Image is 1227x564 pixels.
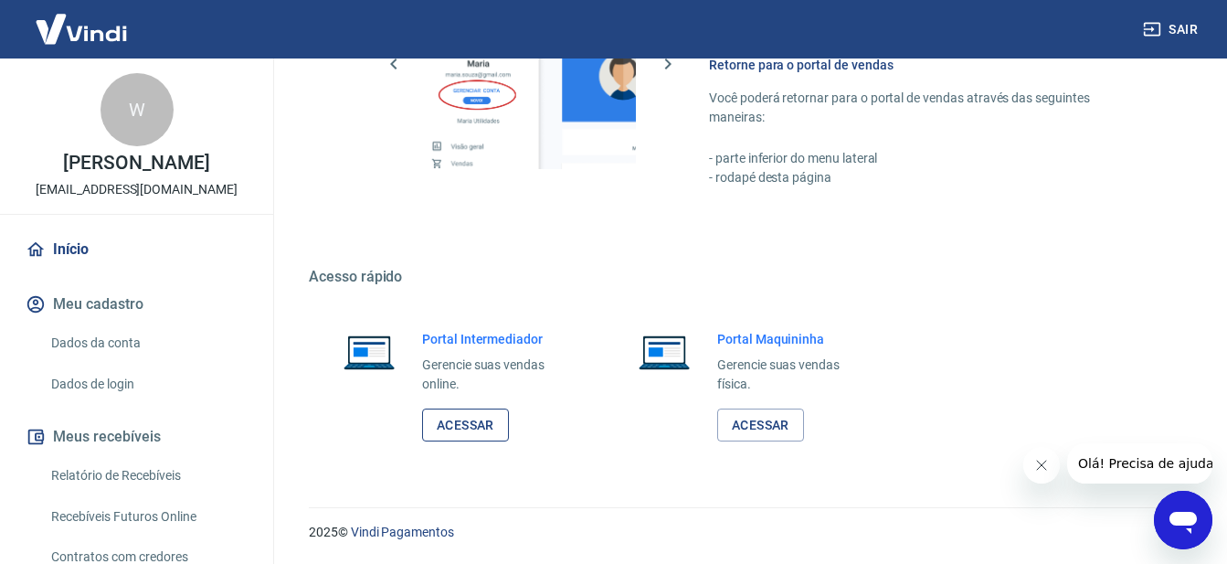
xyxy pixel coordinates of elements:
img: Imagem de um notebook aberto [626,330,703,374]
iframe: Close message [1023,447,1060,484]
img: Imagem de um notebook aberto [331,330,407,374]
p: [EMAIL_ADDRESS][DOMAIN_NAME] [36,180,238,199]
div: W [100,73,174,146]
a: Dados da conta [44,325,251,362]
p: Você poderá retornar para o portal de vendas através das seguintes maneiras: [709,89,1139,127]
button: Meu cadastro [22,284,251,325]
iframe: Message from company [1067,443,1212,484]
p: 2025 © [309,523,1183,542]
h5: Acesso rápido [309,268,1183,286]
button: Sair [1139,13,1205,47]
p: Gerencie suas vendas física. [717,356,866,394]
a: Início [22,229,251,270]
p: [PERSON_NAME] [63,154,209,173]
a: Relatório de Recebíveis [44,457,251,495]
iframe: Button to launch messaging window [1154,491,1212,549]
img: Vindi [22,1,141,57]
span: Olá! Precisa de ajuda? [11,13,153,27]
p: - rodapé desta página [709,168,1139,187]
a: Acessar [422,409,509,442]
a: Vindi Pagamentos [351,525,454,539]
p: - parte inferior do menu lateral [709,149,1139,168]
a: Recebíveis Futuros Online [44,498,251,536]
h6: Retorne para o portal de vendas [709,56,1139,74]
a: Dados de login [44,366,251,403]
h6: Portal Intermediador [422,330,571,348]
button: Meus recebíveis [22,417,251,457]
a: Acessar [717,409,804,442]
h6: Portal Maquininha [717,330,866,348]
p: Gerencie suas vendas online. [422,356,571,394]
